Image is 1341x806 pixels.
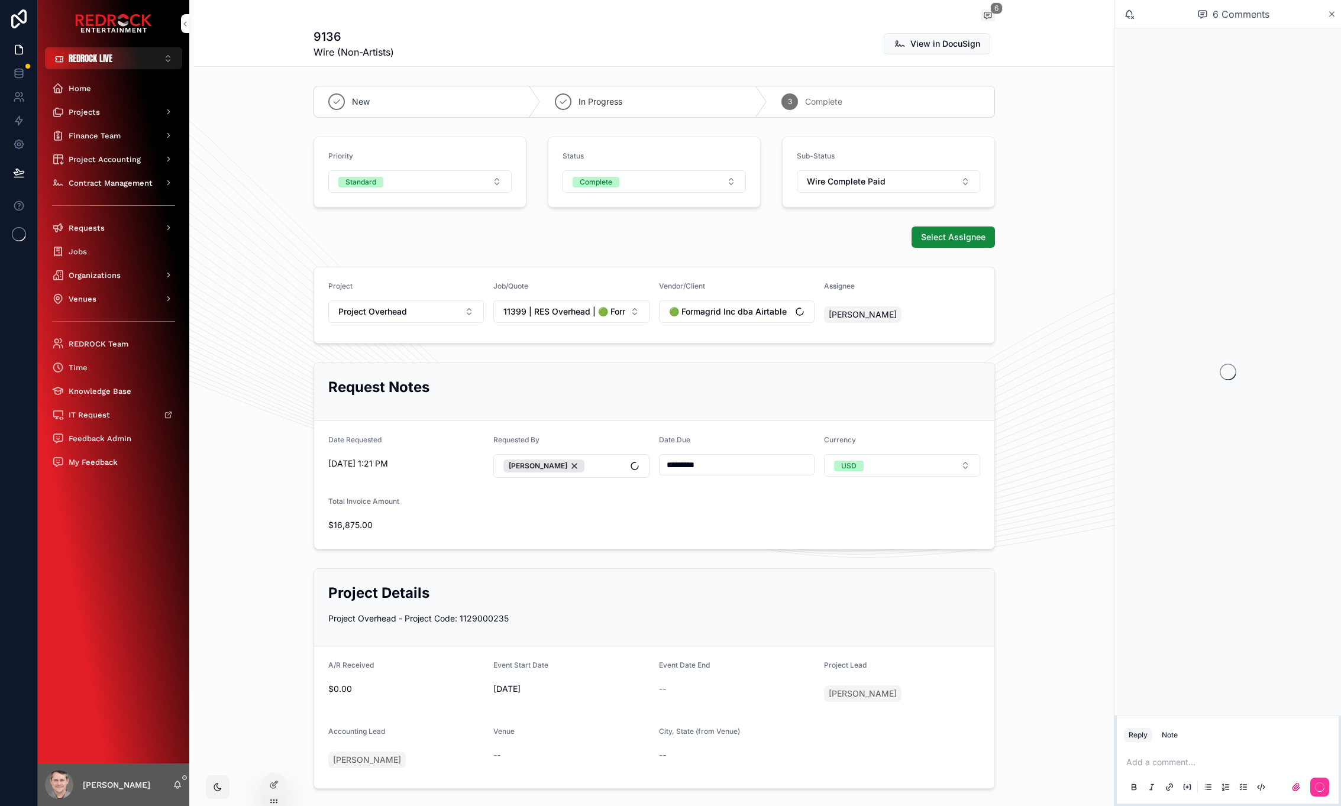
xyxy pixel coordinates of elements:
[493,435,539,444] span: Requested By
[659,281,705,290] span: Vendor/Client
[659,727,740,736] span: City, State (from Venue)
[69,270,121,280] span: Organizations
[328,661,374,669] span: A/R Received
[69,433,131,444] span: Feedback Admin
[69,294,96,304] span: Venues
[1213,7,1269,21] span: 6 Comments
[503,306,625,318] span: 11399 | RES Overhead | 🟢 Formagrid Inc dba Airtable / Airtable
[1157,728,1182,742] button: Note
[493,727,515,736] span: Venue
[509,461,567,471] span: [PERSON_NAME]
[659,435,690,444] span: Date Due
[659,661,710,669] span: Event Date End
[829,309,897,321] span: [PERSON_NAME]
[69,247,87,257] span: Jobs
[659,683,666,695] span: --
[328,727,385,736] span: Accounting Lead
[45,333,182,354] a: REDROCK Team
[829,688,897,700] span: [PERSON_NAME]
[314,45,394,59] span: Wire (Non-Artists)
[824,685,901,702] a: [PERSON_NAME]
[45,428,182,449] a: Feedback Admin
[83,779,150,791] p: [PERSON_NAME]
[328,752,406,768] a: [PERSON_NAME]
[328,683,484,695] span: $0.00
[1124,728,1152,742] button: Reply
[788,97,792,106] span: 3
[69,107,100,117] span: Projects
[328,435,382,444] span: Date Requested
[921,231,985,243] span: Select Assignee
[797,151,835,160] span: Sub-Status
[69,457,118,467] span: My Feedback
[38,69,189,488] div: scrollable content
[45,77,182,99] a: Home
[45,125,182,146] a: Finance Team
[328,170,512,193] button: Select Button
[328,151,353,160] span: Priority
[493,300,650,323] button: Select Button
[69,154,141,164] span: Project Accounting
[659,749,666,761] span: --
[493,661,548,669] span: Event Start Date
[659,300,815,323] button: Select Button
[333,754,401,766] span: [PERSON_NAME]
[69,339,128,349] span: REDROCK Team
[328,519,484,531] span: $16,875.00
[75,14,152,33] img: App logo
[338,306,407,318] span: Project Overhead
[45,404,182,425] a: IT Request
[807,176,886,187] span: Wire Complete Paid
[328,281,353,290] span: Project
[493,454,650,478] button: Select Button
[45,148,182,170] a: Project Accounting
[884,33,990,54] button: View in DocuSign
[503,459,584,472] button: Unselect 11
[912,226,995,248] button: Select Assignee
[563,170,746,193] button: Select Button
[314,28,394,45] h1: 9136
[69,223,105,233] span: Requests
[45,241,182,262] a: Jobs
[45,172,182,193] a: Contract Management
[69,131,121,141] span: Finance Team
[45,101,182,122] a: Projects
[493,749,500,761] span: --
[45,288,182,309] a: Venues
[841,461,857,471] div: USD
[328,612,980,624] p: Project Overhead - Project Code: 1129000235
[990,2,1003,14] span: 6
[981,9,995,24] button: 6
[69,52,112,64] span: REDROCK LIVE
[805,96,842,108] span: Complete
[669,306,787,318] span: 🟢 Formagrid Inc dba Airtable
[328,497,399,506] span: Total Invoice Amount
[797,170,980,193] button: Select Button
[352,96,370,108] span: New
[45,451,182,472] a: My Feedback
[69,410,110,420] span: IT Request
[45,264,182,286] a: Organizations
[45,357,182,378] a: Time
[328,300,484,323] button: Select Button
[579,96,622,108] span: In Progress
[563,151,584,160] span: Status
[69,362,88,373] span: Time
[824,435,856,444] span: Currency
[493,683,650,695] span: [DATE]
[824,661,867,669] span: Project Lead
[824,281,855,290] span: Assignee
[910,38,980,50] span: View in DocuSign
[69,83,91,93] span: Home
[45,380,182,402] a: Knowledge Base
[45,217,182,238] a: Requests
[328,377,980,397] h2: Request Notes
[328,458,484,470] span: [DATE] 1:21 PM
[69,178,153,188] span: Contract Management
[45,47,182,69] button: Select Button
[824,454,980,477] button: Select Button
[69,386,131,396] span: Knowledge Base
[345,177,376,187] div: Standard
[328,583,980,603] h2: Project Details
[493,281,528,290] span: Job/Quote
